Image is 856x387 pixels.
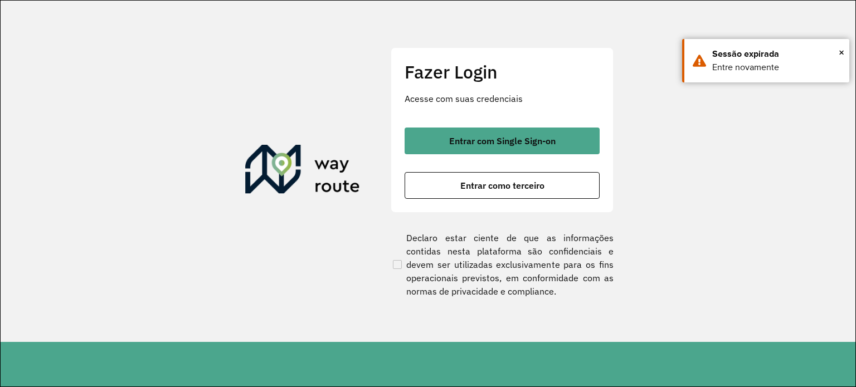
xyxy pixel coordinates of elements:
span: Entrar como terceiro [460,181,544,190]
p: Acesse com suas credenciais [405,92,600,105]
div: Sessão expirada [712,47,841,61]
span: × [839,44,844,61]
button: button [405,172,600,199]
label: Declaro estar ciente de que as informações contidas nesta plataforma são confidenciais e devem se... [391,231,614,298]
div: Entre novamente [712,61,841,74]
img: Roteirizador AmbevTech [245,145,360,198]
button: button [405,128,600,154]
span: Entrar com Single Sign-on [449,136,556,145]
h2: Fazer Login [405,61,600,82]
button: Close [839,44,844,61]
